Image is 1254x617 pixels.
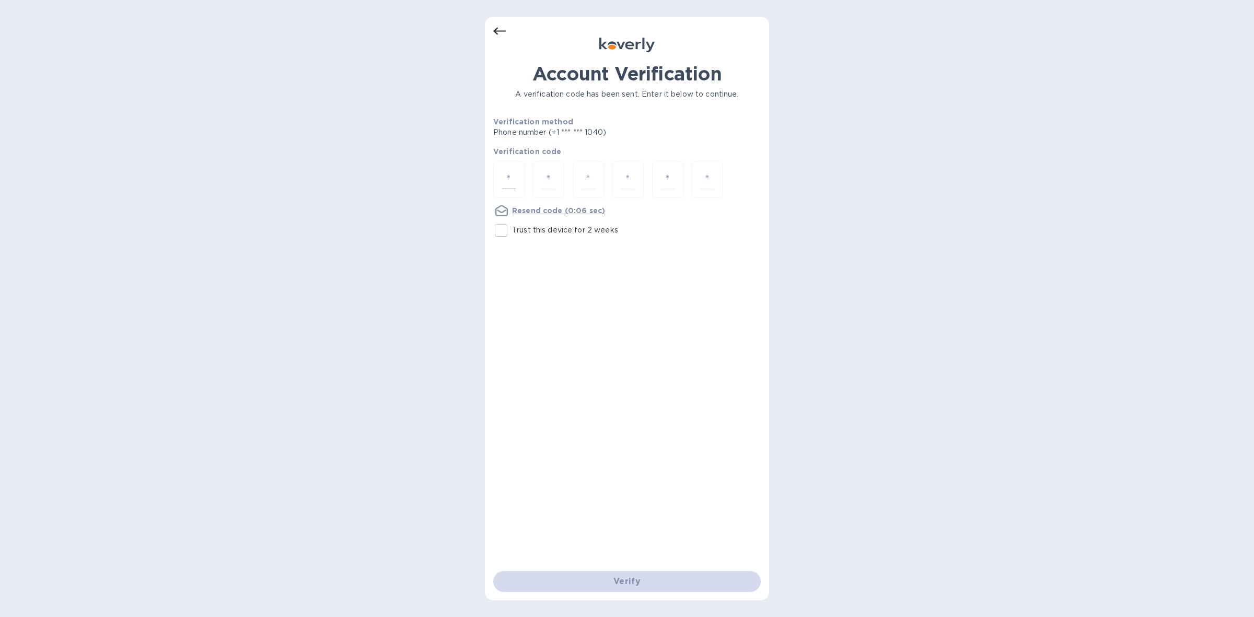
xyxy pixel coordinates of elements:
b: Verification method [493,118,573,126]
p: Phone number (+1 *** *** 1040) [493,127,686,138]
h1: Account Verification [493,63,761,85]
p: Trust this device for 2 weeks [512,225,618,236]
p: A verification code has been sent. Enter it below to continue. [493,89,761,100]
p: Verification code [493,146,761,157]
u: Resend code (0:06 sec) [512,206,605,215]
